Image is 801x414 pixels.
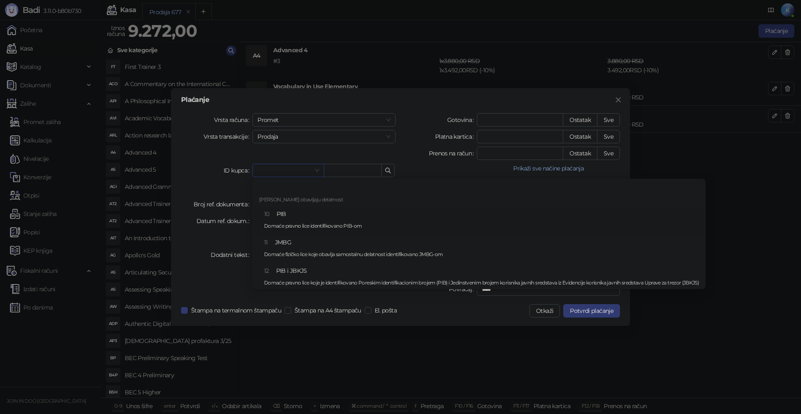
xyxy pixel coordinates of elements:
[264,238,699,262] div: JMBG
[181,97,620,103] div: Plaćanje
[597,113,620,127] button: Sve
[264,252,699,257] p: Domaće fizičko lice koje obavlja samostalnu delatnost identifikovano JMBG-om
[211,248,252,262] label: Dodatni tekst
[563,113,597,127] button: Ostatak
[257,130,390,143] span: Prodaja
[570,307,613,315] span: Potvrdi plaćanje
[563,304,620,317] button: Potvrdi plaćanje
[264,280,699,285] p: Domaće pravno lice koje je identifikovano Poreskim identifikacionim brojem (PIB) i Jedinstvenim b...
[435,130,477,143] label: Platna kartica
[264,210,270,218] span: 10
[254,194,704,207] div: Lica koja obavljaju delatnost
[612,93,625,107] button: Close
[371,306,400,315] span: El. pošta
[597,130,620,143] button: Sve
[204,130,253,143] label: Vrsta transakcije
[188,306,285,315] span: Štampa na termalnom štampaču
[597,147,620,160] button: Sve
[264,239,268,246] span: 11
[563,130,597,143] button: Ostatak
[529,304,560,317] button: Otkaži
[264,224,699,229] p: Domaće pravno lice identifikovano PIB-om
[429,147,477,160] label: Prenos na račun
[615,97,622,103] span: close
[257,114,390,126] span: Promet
[477,163,620,173] button: Prikaži sve načine plaćanja
[447,113,477,127] label: Gotovina
[612,97,625,103] span: Zatvori
[264,266,699,290] div: PIB i JBKJS
[214,113,253,127] label: Vrsta računa
[264,209,699,234] div: PIB
[264,267,269,274] span: 12
[194,198,252,211] label: Broj ref. dokumenta
[449,282,477,296] label: Povraćaj
[196,214,253,228] label: Datum ref. dokum.
[291,306,365,315] span: Štampa na A4 štampaču
[224,164,252,177] label: ID kupca
[563,147,597,160] button: Ostatak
